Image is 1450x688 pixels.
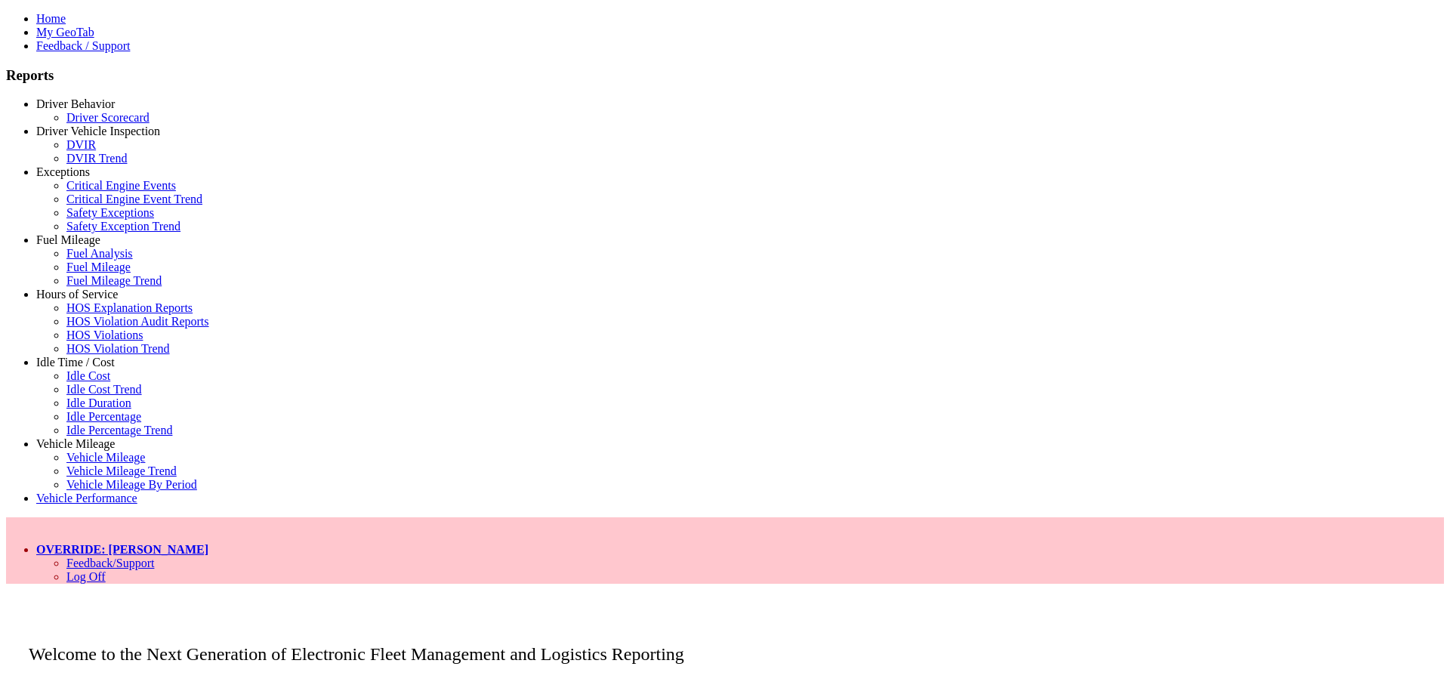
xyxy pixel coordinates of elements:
[66,274,162,287] a: Fuel Mileage Trend
[6,67,1444,84] h3: Reports
[66,261,131,273] a: Fuel Mileage
[36,97,115,110] a: Driver Behavior
[66,138,96,151] a: DVIR
[66,396,131,409] a: Idle Duration
[36,437,115,450] a: Vehicle Mileage
[66,557,154,569] a: Feedback/Support
[66,220,180,233] a: Safety Exception Trend
[66,301,193,314] a: HOS Explanation Reports
[66,369,110,382] a: Idle Cost
[66,193,202,205] a: Critical Engine Event Trend
[66,478,197,491] a: Vehicle Mileage By Period
[66,342,170,355] a: HOS Violation Trend
[66,464,177,477] a: Vehicle Mileage Trend
[66,424,172,437] a: Idle Percentage Trend
[66,410,141,423] a: Idle Percentage
[36,492,137,504] a: Vehicle Performance
[66,206,154,219] a: Safety Exceptions
[66,383,142,396] a: Idle Cost Trend
[66,451,145,464] a: Vehicle Mileage
[36,233,100,246] a: Fuel Mileage
[36,39,130,52] a: Feedback / Support
[66,315,209,328] a: HOS Violation Audit Reports
[66,111,150,124] a: Driver Scorecard
[36,288,118,301] a: Hours of Service
[66,179,176,192] a: Critical Engine Events
[66,247,133,260] a: Fuel Analysis
[36,165,90,178] a: Exceptions
[36,12,66,25] a: Home
[66,570,106,583] a: Log Off
[6,622,1444,665] p: Welcome to the Next Generation of Electronic Fleet Management and Logistics Reporting
[36,543,208,556] a: OVERRIDE: [PERSON_NAME]
[66,152,127,165] a: DVIR Trend
[36,125,160,137] a: Driver Vehicle Inspection
[66,329,143,341] a: HOS Violations
[36,26,94,39] a: My GeoTab
[36,356,115,369] a: Idle Time / Cost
